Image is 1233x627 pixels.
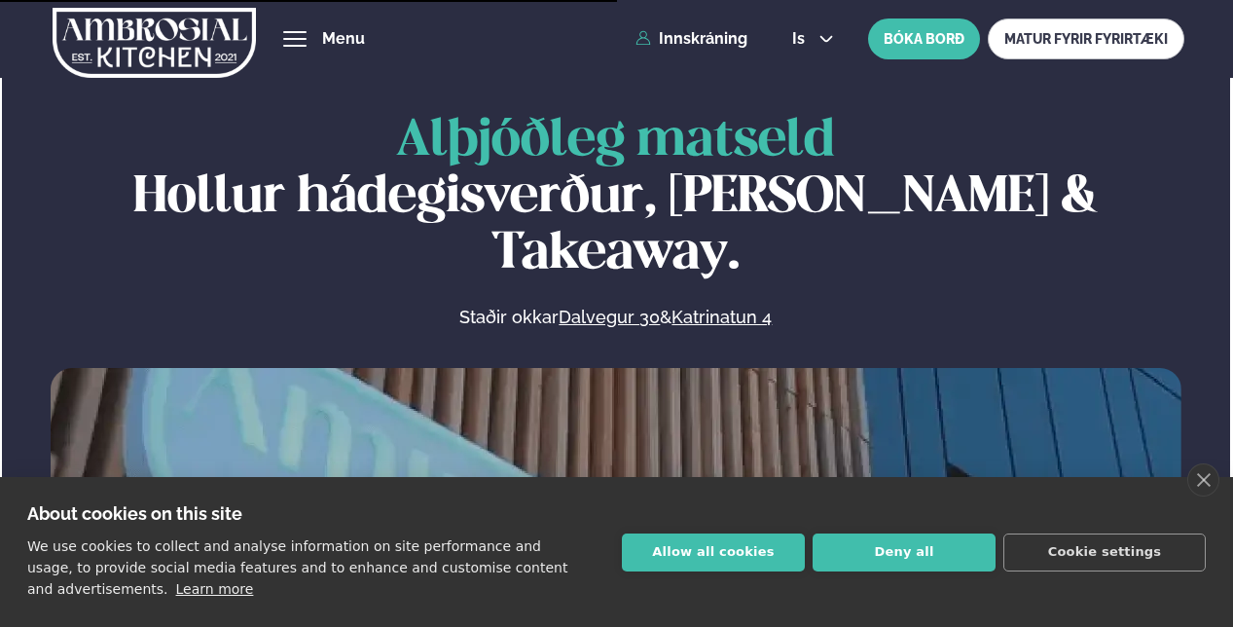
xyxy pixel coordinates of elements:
span: is [792,31,811,47]
button: is [777,31,850,47]
button: BÓKA BORÐ [868,18,980,59]
button: Allow all cookies [622,534,805,572]
button: Cookie settings [1003,534,1206,572]
a: close [1187,463,1219,497]
span: Alþjóðleg matseld [396,117,835,166]
h1: Hollur hádegisverður, [PERSON_NAME] & Takeaway. [51,113,1182,282]
a: Dalvegur 30 [559,306,660,329]
a: Innskráning [635,30,747,48]
button: hamburger [283,27,307,51]
a: Katrinatun 4 [671,306,772,329]
a: Learn more [176,581,254,597]
a: MATUR FYRIR FYRIRTÆKI [988,18,1184,59]
strong: About cookies on this site [27,503,242,524]
p: We use cookies to collect and analyse information on site performance and usage, to provide socia... [27,538,567,597]
button: Deny all [813,534,996,572]
p: Staðir okkar & [248,306,984,329]
img: logo [53,3,256,83]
